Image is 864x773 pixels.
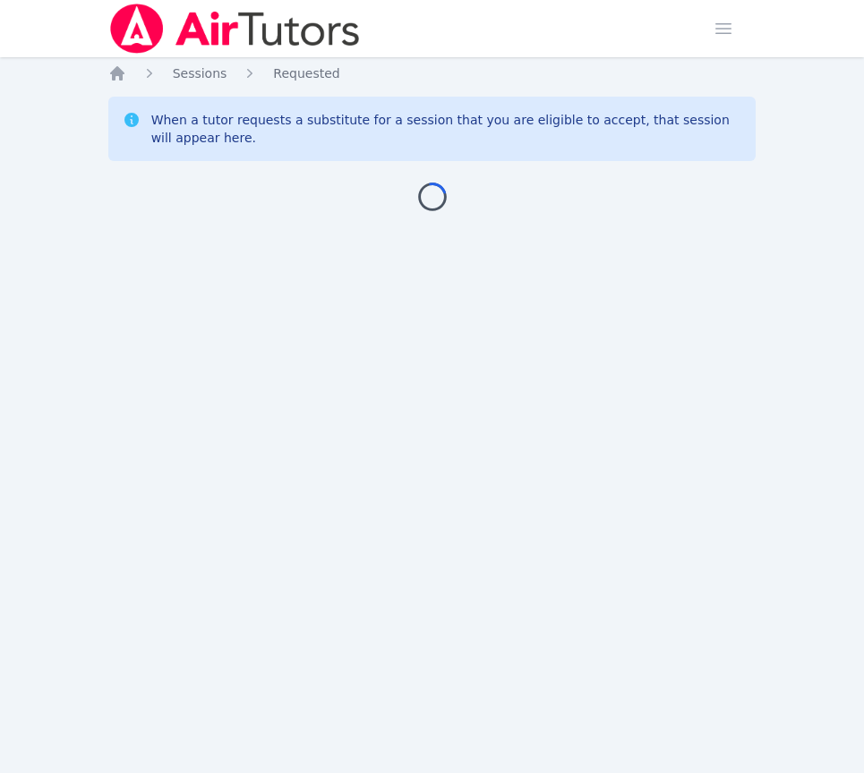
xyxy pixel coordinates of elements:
img: Air Tutors [108,4,362,54]
div: When a tutor requests a substitute for a session that you are eligible to accept, that session wi... [151,111,742,147]
span: Requested [273,66,339,81]
a: Requested [273,64,339,82]
a: Sessions [173,64,227,82]
span: Sessions [173,66,227,81]
nav: Breadcrumb [108,64,757,82]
